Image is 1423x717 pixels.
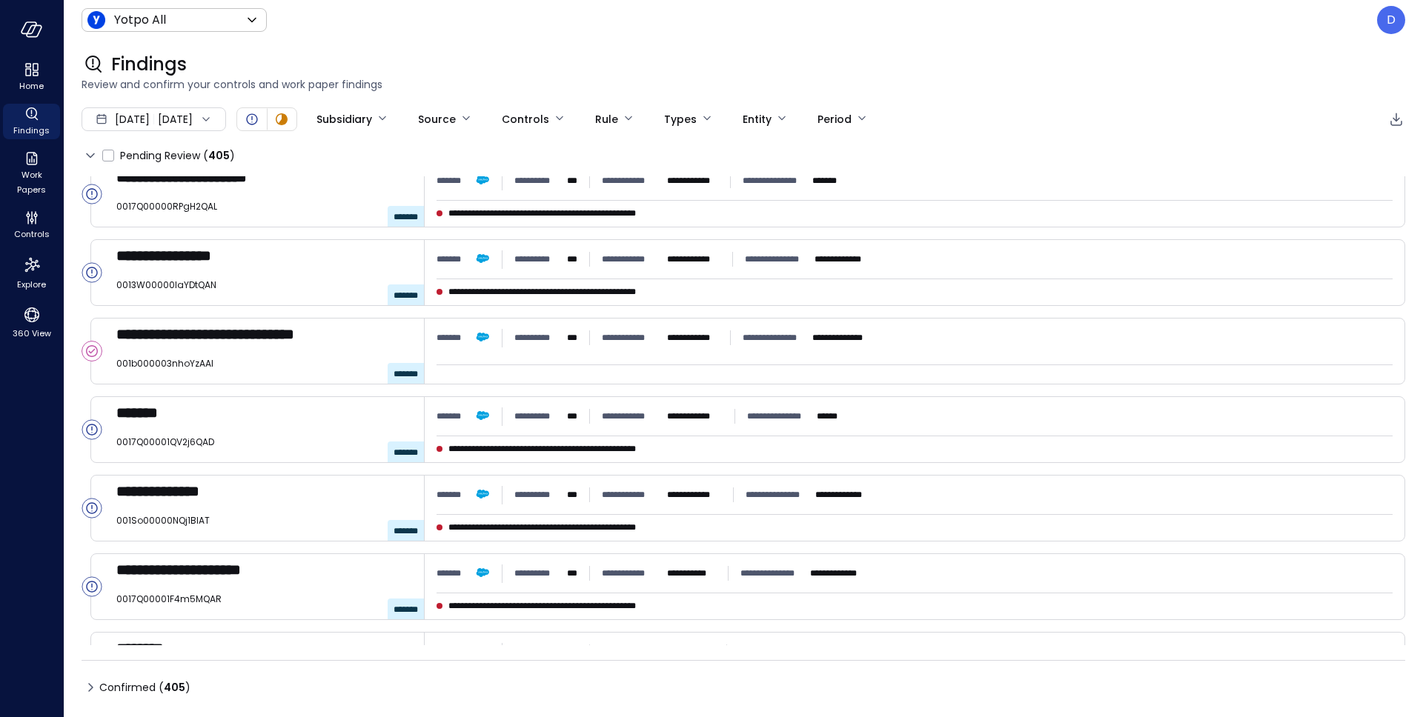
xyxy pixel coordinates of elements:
[111,53,187,76] span: Findings
[99,676,190,699] span: Confirmed
[1387,11,1396,29] p: D
[743,107,772,132] div: Entity
[13,326,51,341] span: 360 View
[418,107,456,132] div: Source
[82,419,102,440] div: Open
[3,59,60,95] div: Home
[82,576,102,597] div: Open
[3,148,60,199] div: Work Papers
[664,107,697,132] div: Types
[208,148,230,163] span: 405
[82,184,102,204] div: Open
[159,679,190,696] div: ( )
[203,147,235,164] div: ( )
[164,680,185,695] span: 405
[1387,110,1405,129] div: Export to CSV
[3,104,60,139] div: Findings
[17,277,46,292] span: Explore
[502,107,549,132] div: Controls
[116,356,412,371] span: 001b000003nhoYzAAI
[82,498,102,518] div: Open
[3,252,60,293] div: Explore
[9,167,54,197] span: Work Papers
[114,11,166,29] p: Yotpo All
[3,302,60,342] div: 360 View
[14,227,50,241] span: Controls
[19,79,44,93] span: Home
[817,107,852,132] div: Period
[116,592,412,607] span: 0017Q00001F4m5MQAR
[3,207,60,243] div: Controls
[595,107,618,132] div: Rule
[243,110,261,128] div: Open
[115,111,150,127] span: [DATE]
[120,144,235,167] span: Pending Review
[316,107,372,132] div: Subsidiary
[116,278,412,293] span: 0013W00000IaYDtQAN
[87,11,105,29] img: Icon
[116,513,412,528] span: 001So00000NQj1BIAT
[82,262,102,283] div: Open
[1377,6,1405,34] div: Dudu
[82,76,1405,93] span: Review and confirm your controls and work paper findings
[13,123,50,138] span: Findings
[273,110,291,128] div: In Progress
[116,199,412,214] span: 0017Q00000RPgH2QAL
[82,341,102,361] div: Confirmed
[116,435,412,450] span: 0017Q00001QV2j6QAD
